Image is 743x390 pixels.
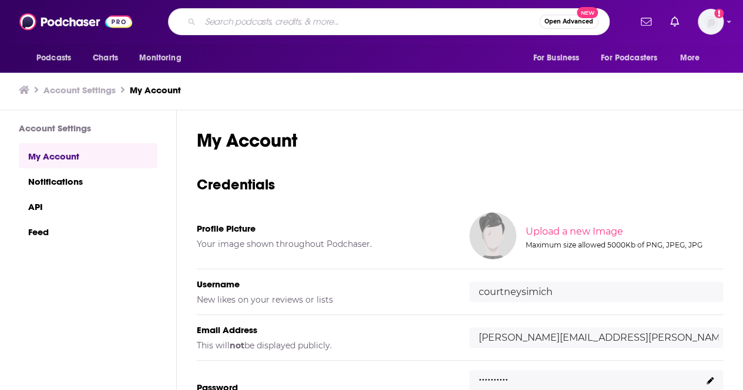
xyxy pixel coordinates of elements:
[19,194,157,219] a: API
[672,47,715,69] button: open menu
[197,340,450,351] h5: This will be displayed publicly.
[19,123,157,134] h3: Account Settings
[698,9,724,35] button: Show profile menu
[544,19,593,25] span: Open Advanced
[577,7,598,18] span: New
[601,50,657,66] span: For Podcasters
[200,12,539,31] input: Search podcasts, credits, & more...
[525,47,594,69] button: open menu
[469,282,723,302] input: username
[85,47,125,69] a: Charts
[93,50,118,66] span: Charts
[230,340,244,351] b: not
[19,219,157,244] a: Feed
[714,9,724,18] svg: Add a profile image
[698,9,724,35] span: Logged in as courtneysimich
[19,168,157,194] a: Notifications
[197,129,723,152] h1: My Account
[197,294,450,305] h5: New likes on your reviews or lists
[469,212,516,259] img: Your profile image
[680,50,700,66] span: More
[19,143,157,168] a: My Account
[469,327,723,348] input: email
[197,223,450,234] h5: Profile Picture
[168,8,610,35] div: Search podcasts, credits, & more...
[636,12,656,32] a: Show notifications dropdown
[526,240,721,249] div: Maximum size allowed 5000Kb of PNG, JPEG, JPG
[197,175,723,194] h3: Credentials
[139,50,181,66] span: Monitoring
[197,324,450,335] h5: Email Address
[36,50,71,66] span: Podcasts
[698,9,724,35] img: User Profile
[197,279,450,290] h5: Username
[28,47,86,69] button: open menu
[197,239,450,249] h5: Your image shown throughout Podchaser.
[533,50,579,66] span: For Business
[665,12,684,32] a: Show notifications dropdown
[593,47,674,69] button: open menu
[130,84,181,96] a: My Account
[131,47,196,69] button: open menu
[43,84,116,96] a: Account Settings
[479,367,508,384] p: ..........
[539,15,599,29] button: Open AdvancedNew
[19,11,132,33] img: Podchaser - Follow, Share and Rate Podcasts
